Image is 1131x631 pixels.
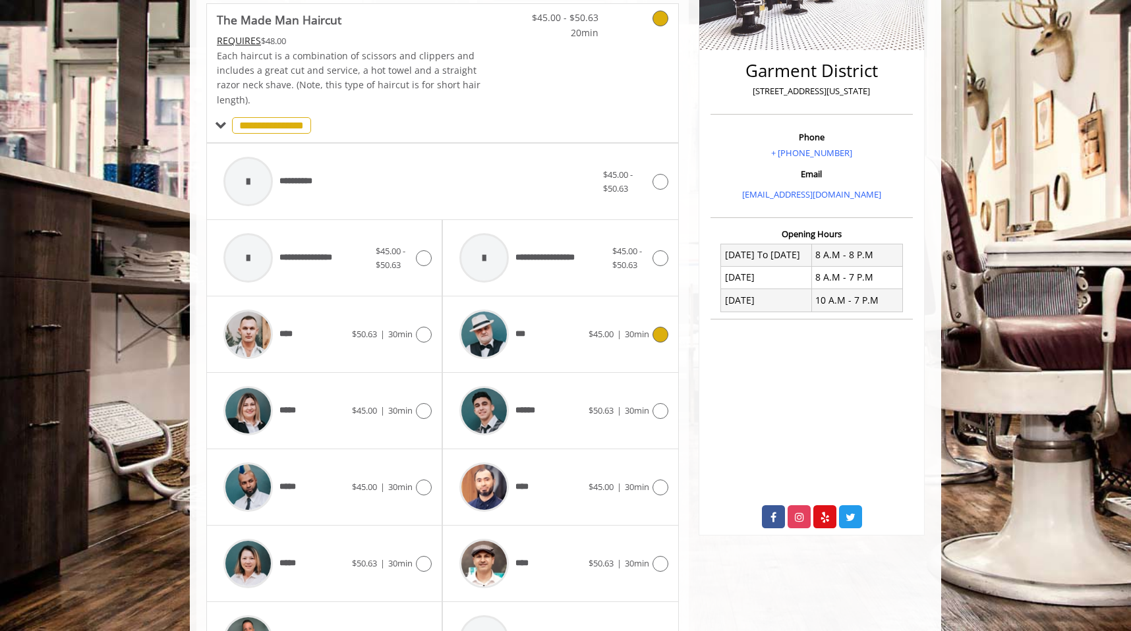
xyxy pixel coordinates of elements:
h3: Phone [714,132,910,142]
span: | [617,404,622,416]
span: 30min [625,481,649,493]
span: | [380,404,385,416]
span: $50.63 [352,557,377,569]
span: | [380,557,385,569]
span: This service needs some Advance to be paid before we block your appointment [217,34,261,47]
td: [DATE] [721,289,812,312]
b: The Made Man Haircut [217,11,341,29]
span: $45.00 [589,481,614,493]
span: $50.63 [589,404,614,416]
span: | [617,557,622,569]
span: 30min [388,557,413,569]
span: | [617,481,622,493]
td: 8 A.M - 8 P.M [811,244,902,266]
span: $45.00 [352,481,377,493]
td: [DATE] [721,266,812,288]
span: 30min [625,557,649,569]
span: Each haircut is a combination of scissors and clippers and includes a great cut and service, a ho... [217,49,480,106]
span: $45.00 - $50.63 [521,11,598,25]
span: $50.63 [589,557,614,569]
h3: Email [714,169,910,178]
a: + [PHONE_NUMBER] [771,147,852,159]
h3: Opening Hours [710,229,913,238]
h2: Garment District [714,61,910,80]
span: 30min [625,404,649,416]
span: 30min [388,328,413,340]
span: | [380,481,385,493]
span: 20min [521,26,598,40]
span: 30min [388,481,413,493]
td: [DATE] To [DATE] [721,244,812,266]
span: $45.00 - $50.63 [376,245,405,271]
span: | [617,328,622,340]
p: [STREET_ADDRESS][US_STATE] [714,84,910,98]
td: 10 A.M - 7 P.M [811,289,902,312]
span: $45.00 - $50.63 [603,169,633,194]
div: $48.00 [217,34,482,48]
span: $50.63 [352,328,377,340]
span: 30min [625,328,649,340]
span: $45.00 [589,328,614,340]
span: $45.00 - $50.63 [612,245,642,271]
a: [EMAIL_ADDRESS][DOMAIN_NAME] [742,188,881,200]
span: | [380,328,385,340]
span: 30min [388,404,413,416]
span: $45.00 [352,404,377,416]
td: 8 A.M - 7 P.M [811,266,902,288]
